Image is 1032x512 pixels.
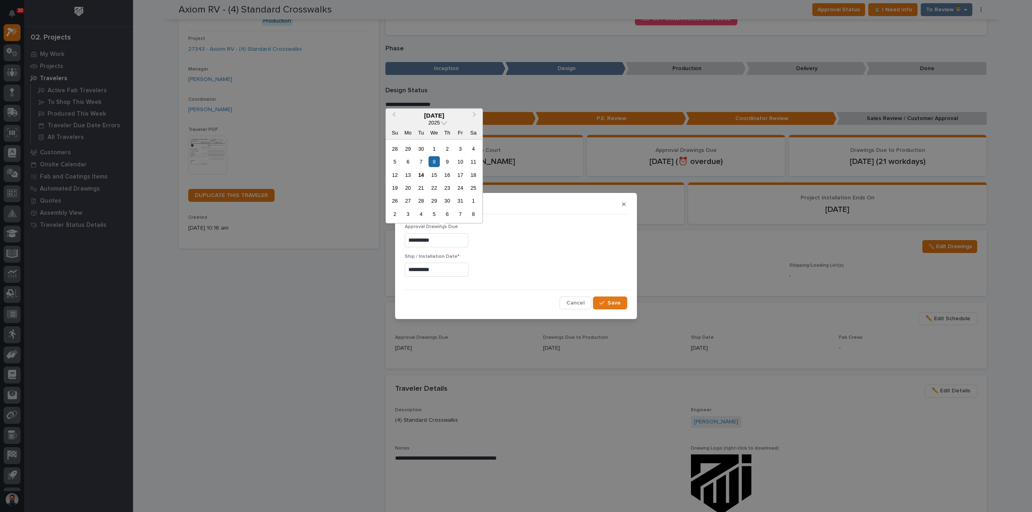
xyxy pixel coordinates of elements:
div: Choose Friday, October 10th, 2025 [455,156,466,167]
div: Choose Thursday, October 9th, 2025 [442,156,453,167]
div: [DATE] [386,112,483,119]
div: Choose Sunday, October 12th, 2025 [389,169,400,180]
span: 2025 [429,119,440,125]
div: Sa [468,127,479,138]
div: month 2025-10 [388,142,480,221]
div: Choose Wednesday, October 15th, 2025 [429,169,439,180]
div: Choose Monday, October 6th, 2025 [402,156,413,167]
div: Choose Saturday, November 1st, 2025 [468,195,479,206]
div: Choose Saturday, October 18th, 2025 [468,169,479,180]
div: Choose Tuesday, October 21st, 2025 [416,182,427,193]
div: Choose Tuesday, October 7th, 2025 [416,156,427,167]
div: Choose Wednesday, October 22nd, 2025 [429,182,439,193]
div: Choose Tuesday, November 4th, 2025 [416,209,427,220]
button: Cancel [560,296,591,309]
div: Choose Wednesday, November 5th, 2025 [429,209,439,220]
div: Choose Thursday, October 23rd, 2025 [442,182,453,193]
div: Choose Saturday, October 25th, 2025 [468,182,479,193]
div: Choose Sunday, October 26th, 2025 [389,195,400,206]
div: Choose Monday, October 27th, 2025 [402,195,413,206]
div: Choose Thursday, October 2nd, 2025 [442,143,453,154]
div: Choose Saturday, October 11th, 2025 [468,156,479,167]
div: Choose Saturday, October 4th, 2025 [468,143,479,154]
div: Choose Wednesday, October 1st, 2025 [429,143,439,154]
div: Choose Tuesday, October 14th, 2025 [416,169,427,180]
div: Choose Monday, October 20th, 2025 [402,182,413,193]
div: Choose Thursday, October 30th, 2025 [442,195,453,206]
div: Choose Monday, September 29th, 2025 [402,143,413,154]
div: Choose Monday, November 3rd, 2025 [402,209,413,220]
div: Choose Friday, October 3rd, 2025 [455,143,466,154]
span: Cancel [566,299,585,307]
div: Choose Thursday, October 16th, 2025 [442,169,453,180]
div: Choose Saturday, November 8th, 2025 [468,209,479,220]
div: Choose Tuesday, September 30th, 2025 [416,143,427,154]
span: Ship / Installation Date [405,254,460,259]
div: Choose Wednesday, October 8th, 2025 [429,156,439,167]
div: Choose Wednesday, October 29th, 2025 [429,195,439,206]
div: Choose Friday, October 31st, 2025 [455,195,466,206]
span: Save [608,299,621,307]
button: Save [593,296,627,309]
div: Su [389,127,400,138]
div: Mo [402,127,413,138]
div: Choose Friday, October 24th, 2025 [455,182,466,193]
div: We [429,127,439,138]
div: Choose Thursday, November 6th, 2025 [442,209,453,220]
div: Choose Sunday, October 19th, 2025 [389,182,400,193]
div: Tu [416,127,427,138]
div: Fr [455,127,466,138]
button: Next Month [469,109,482,122]
div: Choose Friday, October 17th, 2025 [455,169,466,180]
div: Choose Friday, November 7th, 2025 [455,209,466,220]
div: Choose Sunday, November 2nd, 2025 [389,209,400,220]
div: Choose Monday, October 13th, 2025 [402,169,413,180]
div: Choose Sunday, October 5th, 2025 [389,156,400,167]
div: Th [442,127,453,138]
div: Choose Tuesday, October 28th, 2025 [416,195,427,206]
div: Choose Sunday, September 28th, 2025 [389,143,400,154]
button: Previous Month [387,109,399,122]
